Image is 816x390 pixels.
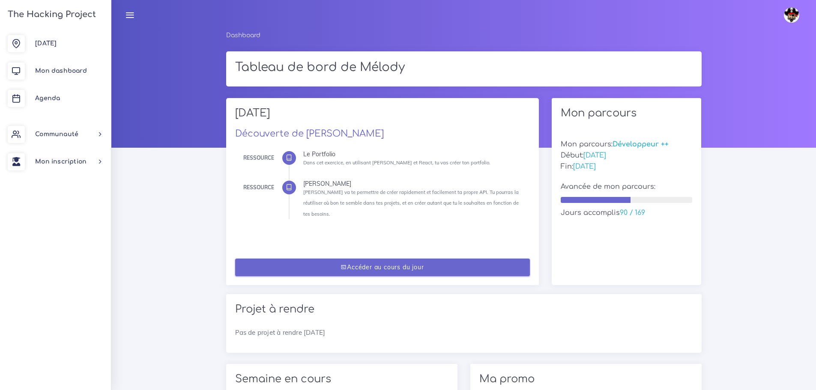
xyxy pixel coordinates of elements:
span: Mon inscription [35,158,87,165]
span: [DATE] [35,40,57,47]
h2: Mon parcours [561,107,693,119]
h5: Jours accomplis [561,209,693,217]
img: avatar [784,7,799,23]
h3: The Hacking Project [5,10,96,19]
span: Agenda [35,95,60,101]
h5: Avancée de mon parcours: [561,183,693,191]
h5: Début: [561,152,693,160]
p: Pas de projet à rendre [DATE] [235,327,693,338]
span: [DATE] [583,152,606,159]
span: [DATE] [573,163,596,170]
a: Dashboard [226,32,260,39]
div: Ressource [243,183,274,192]
small: [PERSON_NAME] va te permettre de créer rapidement et facilement ta propre API. Tu pourras la réut... [303,189,519,217]
h5: Fin: [561,163,693,171]
div: Le Portfolio [303,151,523,157]
span: Mon dashboard [35,68,87,74]
div: Ressource [243,153,274,163]
h2: Projet à rendre [235,303,693,316]
h2: Ma promo [479,373,693,385]
div: [PERSON_NAME] [303,181,523,187]
span: Communauté [35,131,78,137]
h5: Mon parcours: [561,140,693,149]
h2: [DATE] [235,107,530,125]
h1: Tableau de bord de Mélody [235,60,693,75]
a: Accéder au cours du jour [235,259,530,276]
span: 90 / 169 [620,209,645,217]
small: Dans cet exercice, en utilisant [PERSON_NAME] et React, tu vas créer ton portfolio. [303,160,490,166]
h2: Semaine en cours [235,373,448,385]
a: Découverte de [PERSON_NAME] [235,128,384,139]
span: Développeur ++ [613,140,669,148]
